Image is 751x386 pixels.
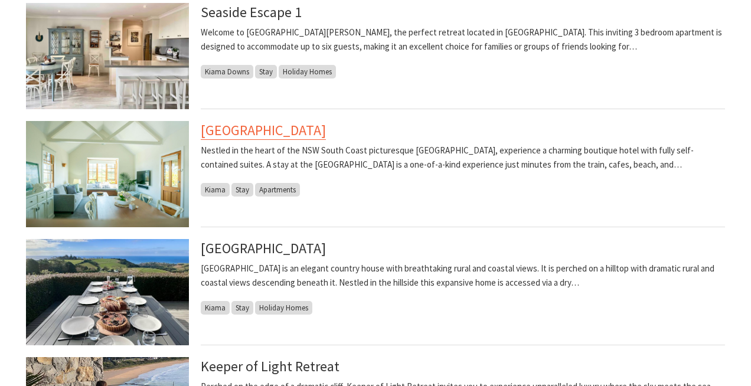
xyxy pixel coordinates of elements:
[201,239,326,257] a: [GEOGRAPHIC_DATA]
[231,183,253,197] span: Stay
[201,357,339,375] a: Keeper of Light Retreat
[231,301,253,315] span: Stay
[255,183,300,197] span: Apartments
[279,65,336,78] span: Holiday Homes
[201,301,230,315] span: Kiama
[26,239,189,345] img: lunch with a view
[201,3,302,21] a: Seaside Escape 1
[201,65,253,78] span: Kiama Downs
[201,25,725,54] p: Welcome to [GEOGRAPHIC_DATA][PERSON_NAME], the perfect retreat located in [GEOGRAPHIC_DATA]. This...
[201,143,725,172] p: Nestled in the heart of the NSW South Coast picturesque [GEOGRAPHIC_DATA], experience a charming ...
[255,65,277,78] span: Stay
[201,261,725,290] p: [GEOGRAPHIC_DATA] is an elegant country house with breathtaking rural and coastal views. It is pe...
[255,301,312,315] span: Holiday Homes
[201,183,230,197] span: Kiama
[201,121,326,140] a: [GEOGRAPHIC_DATA]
